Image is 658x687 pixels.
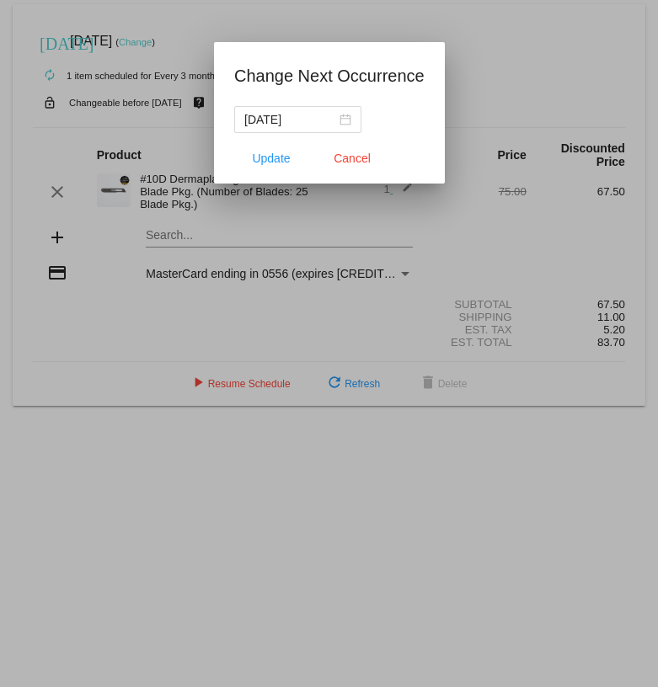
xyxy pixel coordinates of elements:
[315,143,389,173] button: Close dialog
[244,110,336,129] input: Select date
[234,62,425,89] h1: Change Next Occurrence
[334,152,371,165] span: Cancel
[252,152,290,165] span: Update
[234,143,308,173] button: Update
